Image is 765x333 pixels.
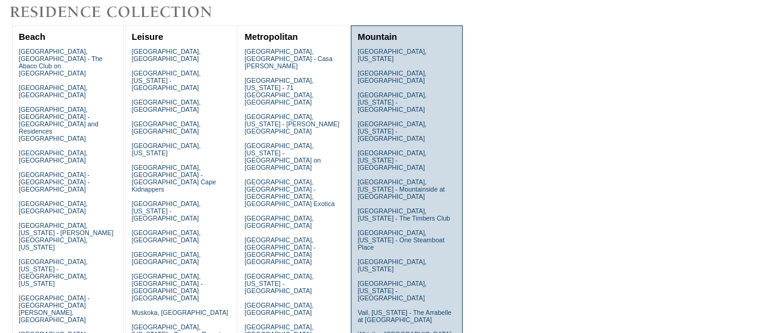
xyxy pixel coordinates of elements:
a: Leisure [132,32,163,42]
a: [GEOGRAPHIC_DATA], [GEOGRAPHIC_DATA] - [GEOGRAPHIC_DATA] [GEOGRAPHIC_DATA] [132,273,203,302]
a: [GEOGRAPHIC_DATA], [US_STATE] - [GEOGRAPHIC_DATA], [US_STATE] [19,258,88,287]
a: [GEOGRAPHIC_DATA], [US_STATE] - [GEOGRAPHIC_DATA] [357,120,426,142]
a: [GEOGRAPHIC_DATA], [GEOGRAPHIC_DATA] [19,149,88,164]
a: [GEOGRAPHIC_DATA], [US_STATE] [357,258,426,273]
a: [GEOGRAPHIC_DATA], [US_STATE] - [PERSON_NAME][GEOGRAPHIC_DATA] [244,113,339,135]
a: [GEOGRAPHIC_DATA] - [GEOGRAPHIC_DATA][PERSON_NAME], [GEOGRAPHIC_DATA] [19,294,90,323]
a: [GEOGRAPHIC_DATA], [GEOGRAPHIC_DATA] [132,48,201,62]
a: [GEOGRAPHIC_DATA], [GEOGRAPHIC_DATA] - [GEOGRAPHIC_DATA] Cape Kidnappers [132,164,216,193]
a: [GEOGRAPHIC_DATA], [GEOGRAPHIC_DATA] [19,200,88,215]
a: Beach [19,32,45,42]
a: [GEOGRAPHIC_DATA], [US_STATE] [132,142,201,157]
a: [GEOGRAPHIC_DATA], [GEOGRAPHIC_DATA] [132,99,201,113]
a: [GEOGRAPHIC_DATA], [GEOGRAPHIC_DATA] [132,251,201,265]
a: [GEOGRAPHIC_DATA], [US_STATE] - [GEOGRAPHIC_DATA] on [GEOGRAPHIC_DATA] [244,142,321,171]
a: [GEOGRAPHIC_DATA], [US_STATE] [357,48,426,62]
a: [GEOGRAPHIC_DATA] - [GEOGRAPHIC_DATA] - [GEOGRAPHIC_DATA] [19,171,90,193]
a: [GEOGRAPHIC_DATA], [GEOGRAPHIC_DATA] - [GEOGRAPHIC_DATA] and Residences [GEOGRAPHIC_DATA] [19,106,99,142]
a: [GEOGRAPHIC_DATA], [US_STATE] - The Timbers Club [357,207,450,222]
a: [GEOGRAPHIC_DATA], [GEOGRAPHIC_DATA] [132,120,201,135]
a: [GEOGRAPHIC_DATA], [US_STATE] - [GEOGRAPHIC_DATA] [244,273,313,294]
a: [GEOGRAPHIC_DATA], [GEOGRAPHIC_DATA] [19,84,88,99]
a: [GEOGRAPHIC_DATA], [GEOGRAPHIC_DATA] - The Abaco Club on [GEOGRAPHIC_DATA] [19,48,103,77]
a: Muskoka, [GEOGRAPHIC_DATA] [132,309,228,316]
a: [GEOGRAPHIC_DATA], [GEOGRAPHIC_DATA] [244,215,313,229]
a: [GEOGRAPHIC_DATA], [GEOGRAPHIC_DATA] - [GEOGRAPHIC_DATA] [GEOGRAPHIC_DATA] [244,236,315,265]
a: Vail, [US_STATE] - The Arrabelle at [GEOGRAPHIC_DATA] [357,309,451,323]
a: [GEOGRAPHIC_DATA], [US_STATE] - [GEOGRAPHIC_DATA] [132,200,201,222]
a: [GEOGRAPHIC_DATA], [US_STATE] - [GEOGRAPHIC_DATA] [357,91,426,113]
a: [GEOGRAPHIC_DATA], [GEOGRAPHIC_DATA] [132,229,201,244]
a: [GEOGRAPHIC_DATA], [US_STATE] - [GEOGRAPHIC_DATA] [357,280,426,302]
a: [GEOGRAPHIC_DATA], [GEOGRAPHIC_DATA] - [GEOGRAPHIC_DATA], [GEOGRAPHIC_DATA] Exotica [244,178,334,207]
a: [GEOGRAPHIC_DATA], [US_STATE] - 71 [GEOGRAPHIC_DATA], [GEOGRAPHIC_DATA] [244,77,313,106]
a: [GEOGRAPHIC_DATA], [GEOGRAPHIC_DATA] - Casa [PERSON_NAME] [244,48,332,70]
a: [GEOGRAPHIC_DATA], [US_STATE] - [GEOGRAPHIC_DATA] [132,70,201,91]
a: [GEOGRAPHIC_DATA], [GEOGRAPHIC_DATA] [244,302,313,316]
a: [GEOGRAPHIC_DATA], [US_STATE] - [GEOGRAPHIC_DATA] [357,149,426,171]
a: Mountain [357,32,397,42]
a: [GEOGRAPHIC_DATA], [GEOGRAPHIC_DATA] [357,70,426,84]
a: [GEOGRAPHIC_DATA], [US_STATE] - [PERSON_NAME][GEOGRAPHIC_DATA], [US_STATE] [19,222,114,251]
a: [GEOGRAPHIC_DATA], [US_STATE] - One Steamboat Place [357,229,444,251]
a: Metropolitan [244,32,298,42]
a: [GEOGRAPHIC_DATA], [US_STATE] - Mountainside at [GEOGRAPHIC_DATA] [357,178,444,200]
